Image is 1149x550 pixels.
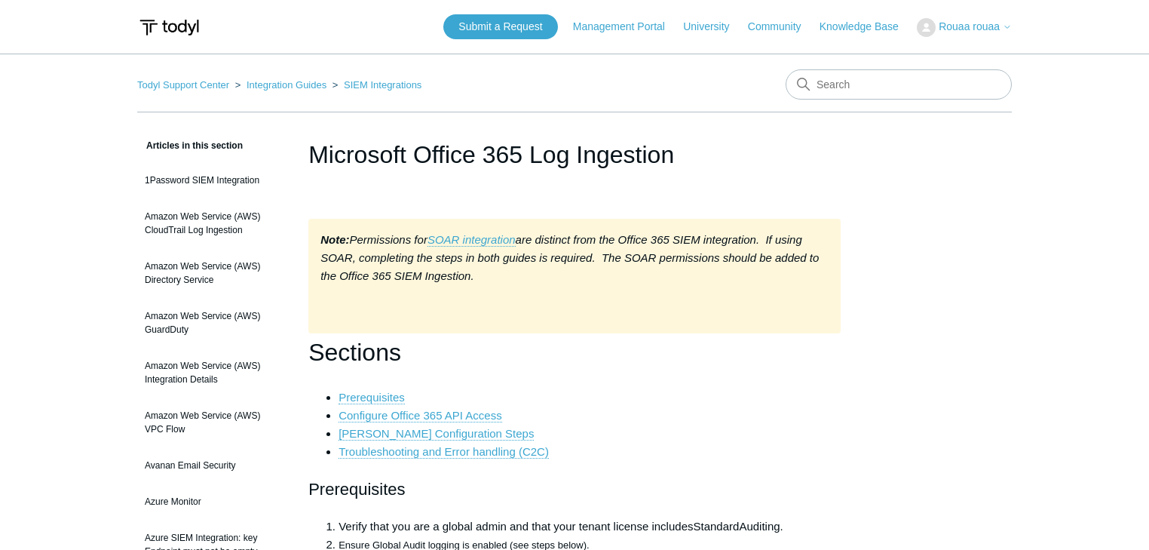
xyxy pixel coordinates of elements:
[443,14,557,39] a: Submit a Request
[344,79,421,91] a: SIEM Integrations
[137,202,286,244] a: Amazon Web Service (AWS) CloudTrail Log Ingestion
[339,520,693,533] span: Verify that you are a global admin and that your tenant license includes
[137,79,232,91] li: Todyl Support Center
[693,520,739,533] span: Standard
[339,391,405,404] a: Prerequisites
[320,233,427,246] em: Permissions for
[748,19,817,35] a: Community
[232,79,329,91] li: Integration Guides
[137,451,286,480] a: Avanan Email Security
[320,233,349,246] strong: Note:
[320,233,819,282] em: are distinct from the Office 365 SIEM integration. If using SOAR, completing the steps in both gu...
[308,333,841,372] h1: Sections
[308,476,841,502] h2: Prerequisites
[339,445,549,459] a: Troubleshooting and Error handling (C2C)
[683,19,744,35] a: University
[308,137,841,173] h1: Microsoft Office 365 Log Ingestion
[939,20,1000,32] span: Rouaa rouaa
[137,302,286,344] a: Amazon Web Service (AWS) GuardDuty
[137,252,286,294] a: Amazon Web Service (AWS) Directory Service
[137,166,286,195] a: 1Password SIEM Integration
[786,69,1012,100] input: Search
[339,409,502,422] a: Configure Office 365 API Access
[427,233,516,246] em: SOAR integration
[247,79,326,91] a: Integration Guides
[137,352,286,394] a: Amazon Web Service (AWS) Integration Details
[820,19,914,35] a: Knowledge Base
[137,487,286,516] a: Azure Monitor
[137,401,286,444] a: Amazon Web Service (AWS) VPC Flow
[329,79,422,91] li: SIEM Integrations
[917,18,1012,37] button: Rouaa rouaa
[137,14,201,41] img: Todyl Support Center Help Center home page
[137,79,229,91] a: Todyl Support Center
[780,520,783,533] span: .
[573,19,680,35] a: Management Portal
[339,427,534,441] a: [PERSON_NAME] Configuration Steps
[427,233,516,247] a: SOAR integration
[137,140,243,151] span: Articles in this section
[739,520,780,533] span: Auditing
